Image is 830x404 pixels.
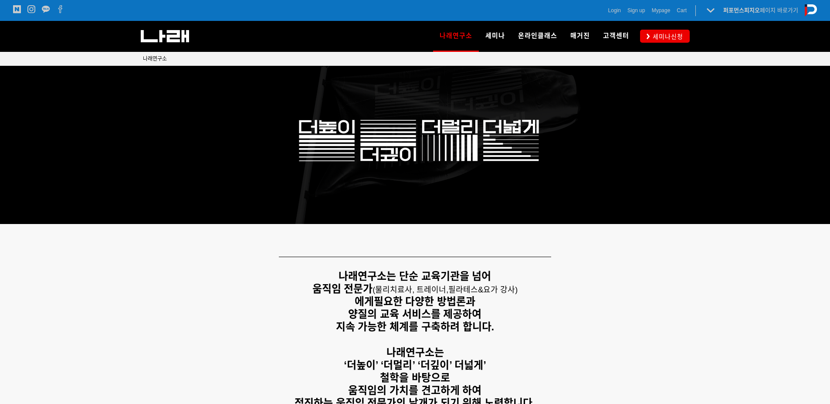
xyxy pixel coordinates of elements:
[448,285,518,294] span: 필라테스&요가 강사)
[518,32,557,40] span: 온라인클래스
[143,56,167,62] span: 나래연구소
[336,321,494,333] strong: 지속 가능한 체계를 구축하려 합니다.
[348,384,481,396] strong: 움직임의 가치를 견고하게 하여
[627,6,645,15] a: Sign up
[433,21,479,51] a: 나래연구소
[339,270,491,282] strong: 나래연구소는 단순 교육기관을 넘어
[355,295,374,307] strong: 에게
[723,7,760,14] strong: 퍼포먼스피지오
[375,285,448,294] span: 물리치료사, 트레이너,
[312,283,373,295] strong: 움직임 전문가
[603,32,629,40] span: 고객센터
[485,32,505,40] span: 세미나
[570,32,590,40] span: 매거진
[440,29,472,43] span: 나래연구소
[564,21,596,51] a: 매거진
[374,295,475,307] strong: 필요한 다양한 방법론과
[479,21,512,51] a: 세미나
[344,359,486,371] strong: ‘더높이’ ‘더멀리’ ‘더깊이’ 더넓게’
[723,7,798,14] a: 퍼포먼스피지오페이지 바로가기
[373,285,448,294] span: (
[650,32,683,41] span: 세미나신청
[677,6,687,15] a: Cart
[143,54,167,63] a: 나래연구소
[348,308,481,320] strong: 양질의 교육 서비스를 제공하여
[608,6,621,15] a: Login
[512,21,564,51] a: 온라인클래스
[640,30,690,42] a: 세미나신청
[380,372,450,384] strong: 철학을 바탕으로
[386,346,444,358] strong: 나래연구소는
[596,21,636,51] a: 고객센터
[652,6,671,15] a: Mypage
